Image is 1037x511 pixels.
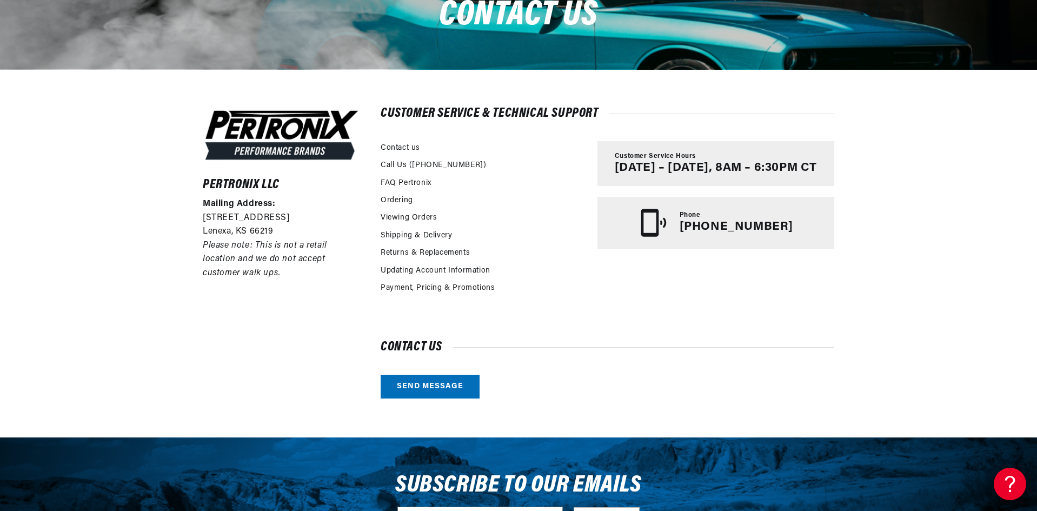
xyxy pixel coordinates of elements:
[203,200,276,208] strong: Mailing Address:
[203,241,327,277] em: Please note: This is not a retail location and we do not accept customer walk ups.
[615,161,817,175] p: [DATE] – [DATE], 8AM – 6:30PM CT
[395,475,642,496] h3: Subscribe to our emails
[615,152,696,161] span: Customer Service Hours
[381,342,834,353] h2: Contact us
[203,180,361,190] h6: Pertronix LLC
[381,282,495,294] a: Payment, Pricing & Promotions
[203,225,361,239] p: Lenexa, KS 66219
[203,211,361,225] p: [STREET_ADDRESS]
[381,375,480,399] a: Send message
[597,197,834,249] a: Phone [PHONE_NUMBER]
[381,108,834,119] h2: Customer Service & Technical Support
[381,160,486,171] a: Call Us ([PHONE_NUMBER])
[381,177,431,189] a: FAQ Pertronix
[381,230,452,242] a: Shipping & Delivery
[381,195,413,207] a: Ordering
[381,247,470,259] a: Returns & Replacements
[680,220,793,234] p: [PHONE_NUMBER]
[381,265,490,277] a: Updating Account Information
[381,212,437,224] a: Viewing Orders
[680,211,701,220] span: Phone
[381,142,420,154] a: Contact us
